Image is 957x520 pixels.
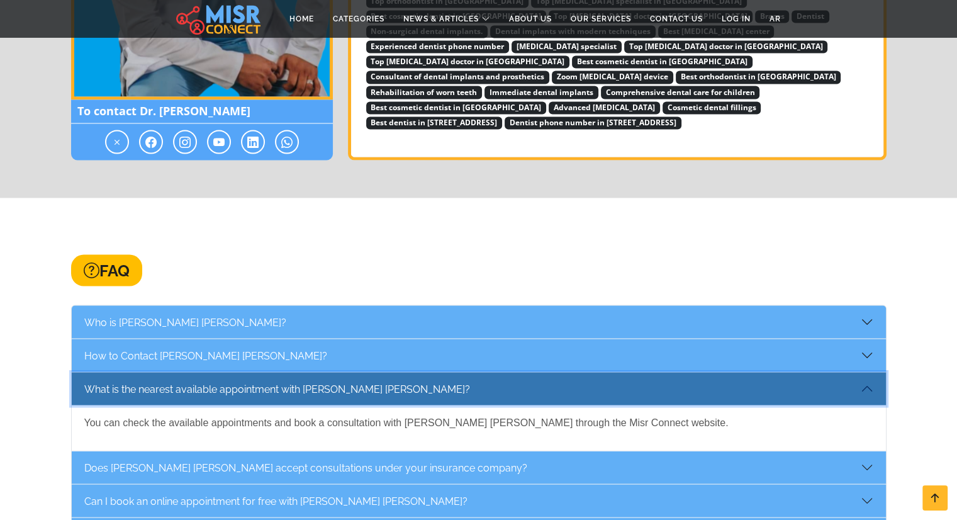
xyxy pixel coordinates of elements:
[561,7,641,31] a: Our Services
[552,71,673,83] span: Zoom [MEDICAL_DATA] device
[549,99,660,113] a: Advanced [MEDICAL_DATA]
[366,54,570,67] a: Top [MEDICAL_DATA] doctor in [GEOGRAPHIC_DATA]
[366,71,550,83] span: Consultant of dental implants and prosthetics
[323,7,394,31] a: Categories
[760,7,790,31] a: AR
[484,84,598,98] a: Immediate dental implants
[280,7,323,31] a: Home
[366,86,483,98] span: Rehabilitation of worn teeth
[505,115,681,128] a: Dentist phone number in [STREET_ADDRESS]
[512,40,622,53] span: [MEDICAL_DATA] specialist
[549,101,660,114] span: Advanced [MEDICAL_DATA]
[572,54,753,67] a: Best cosmetic dentist in [GEOGRAPHIC_DATA]
[366,38,510,52] a: Experienced dentist phone number
[366,116,503,129] span: Best dentist in [STREET_ADDRESS]
[72,372,886,405] button: What is the nearest available appointment with [PERSON_NAME] [PERSON_NAME]?
[624,40,828,53] span: Top [MEDICAL_DATA] doctor in [GEOGRAPHIC_DATA]
[663,101,761,114] span: Cosmetic dental fillings
[512,38,622,52] a: [MEDICAL_DATA] specialist
[366,99,547,113] a: Best cosmetic dentist in [GEOGRAPHIC_DATA]
[72,451,886,483] button: Does [PERSON_NAME] [PERSON_NAME] accept consultations under your insurance company?
[84,415,873,430] p: You can check the available appointments and book a consultation with [PERSON_NAME] [PERSON_NAME]...
[176,3,260,35] img: main.misr_connect
[663,99,761,113] a: Cosmetic dental fillings
[484,86,598,98] span: Immediate dental implants
[366,40,510,53] span: Experienced dentist phone number
[505,116,681,129] span: Dentist phone number in [STREET_ADDRESS]
[71,254,142,286] h2: FAQ
[676,71,841,83] span: Best orthodontist in [GEOGRAPHIC_DATA]
[572,55,753,68] span: Best cosmetic dentist in [GEOGRAPHIC_DATA]
[394,7,500,31] a: News & Articles
[601,86,760,98] span: Comprehensive dental care for children
[676,69,841,82] a: Best orthodontist in [GEOGRAPHIC_DATA]
[500,7,561,31] a: About Us
[72,484,886,517] button: Can I book an online appointment for free with [PERSON_NAME] [PERSON_NAME]?
[624,38,828,52] a: Top [MEDICAL_DATA] doctor in [GEOGRAPHIC_DATA]
[71,99,333,123] span: To contact Dr. [PERSON_NAME]
[366,69,550,82] a: Consultant of dental implants and prosthetics
[366,84,483,98] a: Rehabilitation of worn teeth
[366,101,547,114] span: Best cosmetic dentist in [GEOGRAPHIC_DATA]
[552,69,673,82] a: Zoom [MEDICAL_DATA] device
[72,339,886,371] button: How to Contact [PERSON_NAME] [PERSON_NAME]?
[366,55,570,68] span: Top [MEDICAL_DATA] doctor in [GEOGRAPHIC_DATA]
[72,305,886,338] button: Who is [PERSON_NAME] [PERSON_NAME]?
[403,13,479,25] span: News & Articles
[712,7,760,31] a: Log in
[641,7,712,31] a: Contact Us
[366,115,503,128] a: Best dentist in [STREET_ADDRESS]
[601,84,760,98] a: Comprehensive dental care for children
